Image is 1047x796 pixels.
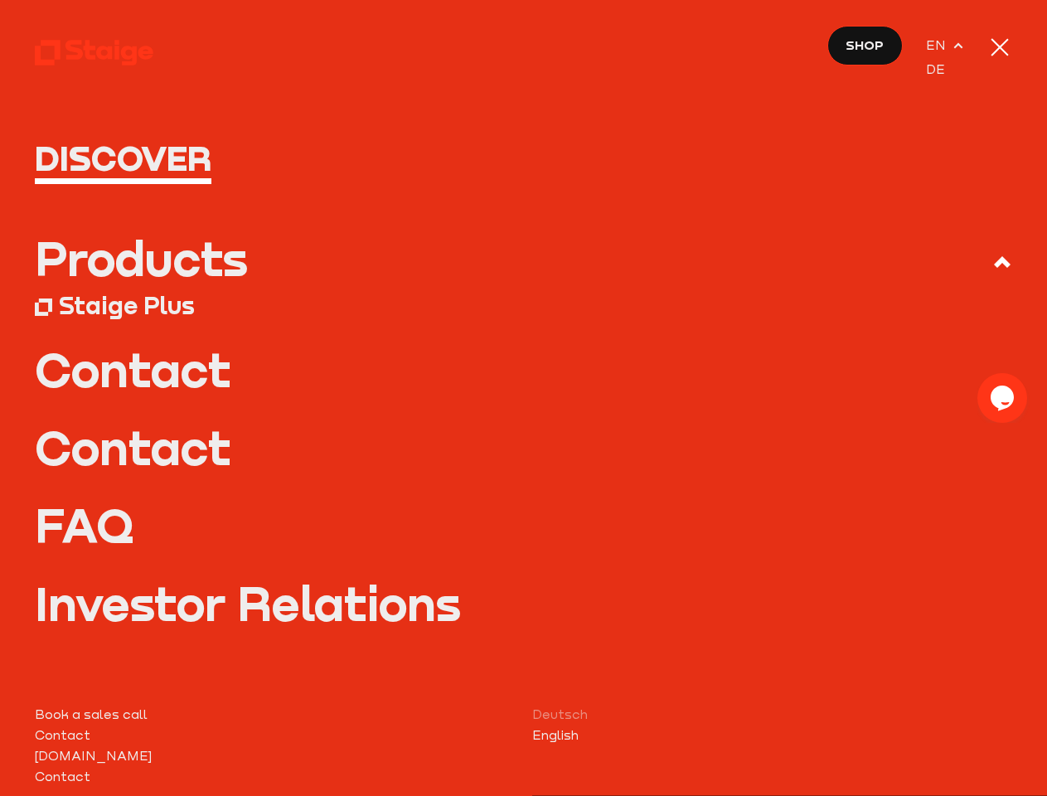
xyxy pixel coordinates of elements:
div: Products [35,235,248,282]
a: Shop [827,26,902,66]
span: EN [926,35,952,56]
a: [DOMAIN_NAME] [35,745,514,766]
div: Staige Plus [59,291,195,320]
a: Book a sales call [35,704,514,725]
a: Staige Plus [35,289,1011,323]
span: Shop [846,35,884,56]
a: Contact [35,725,514,745]
a: Deutsch [532,704,1011,725]
a: Investor Relations [35,580,1011,627]
a: English [532,725,1011,745]
a: FAQ [35,502,1011,549]
a: DE [926,59,951,80]
a: Contact [35,346,1011,393]
a: Contact [35,766,514,787]
iframe: chat widget [977,373,1030,423]
a: Contact [35,424,1011,471]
